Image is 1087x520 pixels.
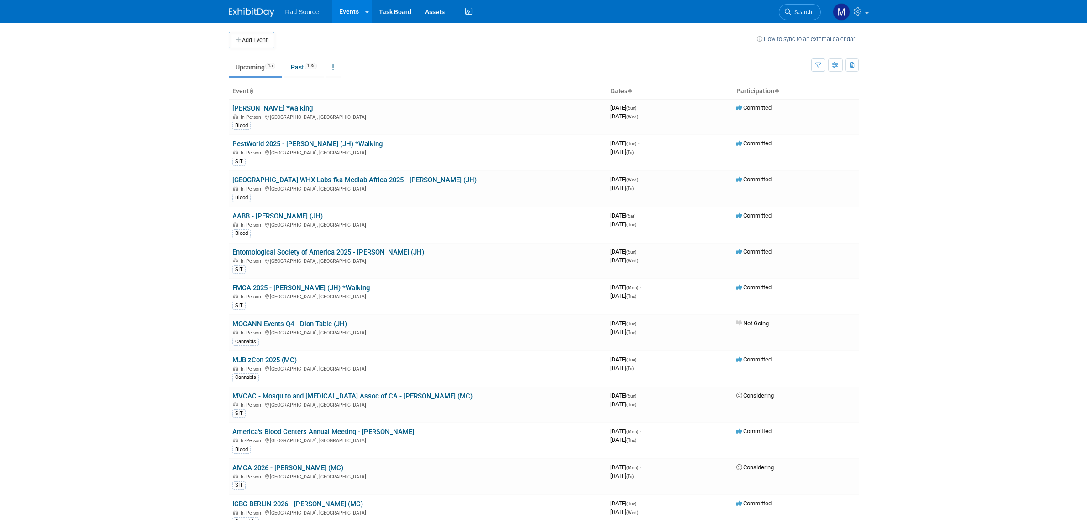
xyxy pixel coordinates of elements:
[285,8,319,16] span: Rad Source
[640,464,641,471] span: -
[626,357,636,362] span: (Tue)
[232,428,414,436] a: America's Blood Centers Annual Meeting - [PERSON_NAME]
[626,393,636,398] span: (Sun)
[233,294,238,298] img: In-Person Event
[232,356,297,364] a: MJBizCon 2025 (MC)
[305,63,317,69] span: 195
[736,392,774,399] span: Considering
[610,509,638,515] span: [DATE]
[626,106,636,111] span: (Sun)
[610,365,634,371] span: [DATE]
[241,258,264,264] span: In-Person
[233,510,238,515] img: In-Person Event
[640,284,641,291] span: -
[610,140,639,147] span: [DATE]
[232,509,603,516] div: [GEOGRAPHIC_DATA], [GEOGRAPHIC_DATA]
[233,474,238,478] img: In-Person Event
[736,356,772,363] span: Committed
[241,402,264,408] span: In-Person
[626,321,636,326] span: (Tue)
[232,284,370,292] a: FMCA 2025 - [PERSON_NAME] (JH) *Walking
[626,330,636,335] span: (Tue)
[232,158,246,166] div: SIT
[610,464,641,471] span: [DATE]
[229,8,274,17] img: ExhibitDay
[233,150,238,154] img: In-Person Event
[736,176,772,183] span: Committed
[241,114,264,120] span: In-Person
[626,438,636,443] span: (Thu)
[610,149,634,155] span: [DATE]
[232,140,383,148] a: PestWorld 2025 - [PERSON_NAME] (JH) *Walking
[736,140,772,147] span: Committed
[626,141,636,146] span: (Tue)
[610,185,634,191] span: [DATE]
[638,392,639,399] span: -
[626,186,634,191] span: (Fri)
[791,9,812,16] span: Search
[233,186,238,191] img: In-Person Event
[736,104,772,111] span: Committed
[232,481,246,489] div: SIT
[232,257,603,264] div: [GEOGRAPHIC_DATA], [GEOGRAPHIC_DATA]
[610,104,639,111] span: [DATE]
[229,84,607,99] th: Event
[232,104,313,112] a: [PERSON_NAME] *walking
[610,329,636,335] span: [DATE]
[626,510,638,515] span: (Wed)
[265,63,275,69] span: 15
[610,248,639,255] span: [DATE]
[232,221,603,228] div: [GEOGRAPHIC_DATA], [GEOGRAPHIC_DATA]
[638,356,639,363] span: -
[736,284,772,291] span: Committed
[610,356,639,363] span: [DATE]
[241,366,264,372] span: In-Person
[638,500,639,507] span: -
[736,464,774,471] span: Considering
[232,185,603,192] div: [GEOGRAPHIC_DATA], [GEOGRAPHIC_DATA]
[640,428,641,435] span: -
[638,140,639,147] span: -
[607,84,733,99] th: Dates
[233,222,238,227] img: In-Person Event
[241,186,264,192] span: In-Person
[640,176,641,183] span: -
[233,258,238,263] img: In-Person Event
[733,84,859,99] th: Participation
[610,401,636,408] span: [DATE]
[626,258,638,263] span: (Wed)
[638,248,639,255] span: -
[232,373,259,382] div: Cannabis
[232,329,603,336] div: [GEOGRAPHIC_DATA], [GEOGRAPHIC_DATA]
[232,436,603,444] div: [GEOGRAPHIC_DATA], [GEOGRAPHIC_DATA]
[232,401,603,408] div: [GEOGRAPHIC_DATA], [GEOGRAPHIC_DATA]
[626,222,636,227] span: (Tue)
[233,402,238,407] img: In-Person Event
[736,212,772,219] span: Committed
[610,292,636,299] span: [DATE]
[241,438,264,444] span: In-Person
[610,284,641,291] span: [DATE]
[626,429,638,434] span: (Mon)
[626,402,636,407] span: (Tue)
[626,114,638,119] span: (Wed)
[638,320,639,327] span: -
[626,294,636,299] span: (Thu)
[232,338,259,346] div: Cannabis
[610,472,634,479] span: [DATE]
[779,4,821,20] a: Search
[232,365,603,372] div: [GEOGRAPHIC_DATA], [GEOGRAPHIC_DATA]
[232,446,251,454] div: Blood
[610,113,638,120] span: [DATE]
[626,366,634,371] span: (Fri)
[241,222,264,228] span: In-Person
[757,36,859,42] a: How to sync to an external calendar...
[774,87,779,95] a: Sort by Participation Type
[232,392,473,400] a: MVCAC - Mosquito and [MEDICAL_DATA] Assoc of CA - [PERSON_NAME] (MC)
[233,366,238,371] img: In-Person Event
[610,428,641,435] span: [DATE]
[627,87,632,95] a: Sort by Start Date
[241,150,264,156] span: In-Person
[232,229,251,238] div: Blood
[736,500,772,507] span: Committed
